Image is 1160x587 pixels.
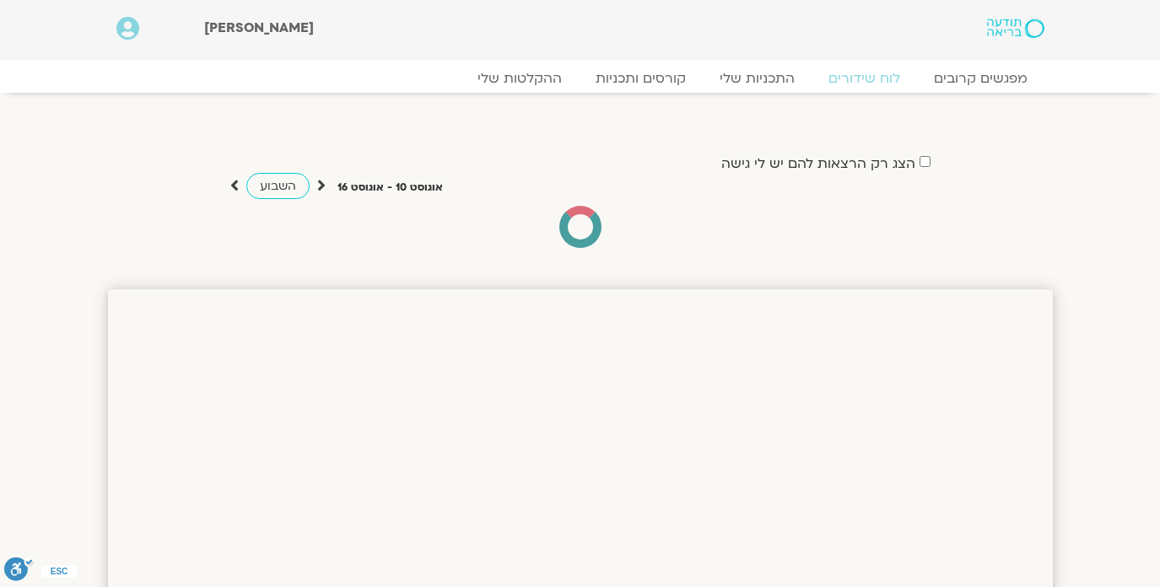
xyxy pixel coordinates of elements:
[260,178,296,194] span: השבוע
[917,70,1044,87] a: מפגשים קרובים
[246,173,310,199] a: השבוע
[204,19,314,37] span: [PERSON_NAME]
[703,70,812,87] a: התכניות שלי
[721,156,915,171] label: הצג רק הרצאות להם יש לי גישה
[812,70,917,87] a: לוח שידורים
[579,70,703,87] a: קורסים ותכניות
[116,70,1044,87] nav: Menu
[461,70,579,87] a: ההקלטות שלי
[337,179,443,197] p: אוגוסט 10 - אוגוסט 16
